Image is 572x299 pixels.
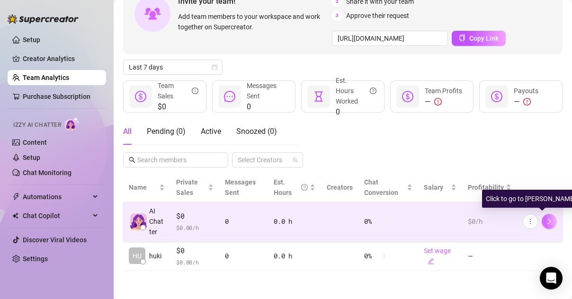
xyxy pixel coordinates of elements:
[178,11,328,32] span: Add team members to your workspace and work together on Supercreator.
[364,178,398,196] span: Chat Conversion
[292,157,298,163] span: team
[321,173,358,202] th: Creators
[514,96,538,107] div: —
[176,178,198,196] span: Private Sales
[313,91,324,102] span: hourglass
[462,241,517,271] td: —
[225,178,256,196] span: Messages Sent
[346,10,409,21] span: Approve their request
[129,60,217,74] span: Last 7 days
[23,236,87,244] a: Discover Viral Videos
[402,91,413,102] span: dollar-circle
[147,126,186,137] div: Pending ( 0 )
[176,211,214,222] span: $0
[225,216,262,227] div: 0
[135,91,146,102] span: dollar-circle
[176,223,214,232] span: $ 0.00 /h
[23,208,90,223] span: Chat Copilot
[176,257,214,267] span: $ 0.00 /h
[424,184,443,191] span: Salary
[129,157,135,163] span: search
[425,87,462,95] span: Team Profits
[364,216,379,227] span: 0 %
[332,10,342,21] span: 3
[514,87,538,95] span: Payouts
[23,74,69,81] a: Team Analytics
[540,267,563,290] div: Open Intercom Messenger
[23,255,48,263] a: Settings
[176,245,214,256] span: $0
[13,121,61,130] span: Izzy AI Chatter
[65,117,80,131] img: AI Chatter
[12,193,20,201] span: thunderbolt
[158,101,198,113] span: $0
[23,189,90,204] span: Automations
[459,35,465,41] span: copy
[133,251,142,261] span: HU
[452,31,506,46] button: Copy Link
[469,35,499,42] span: Copy Link
[123,173,170,202] th: Name
[201,127,221,136] span: Active
[527,218,534,225] span: more
[247,82,277,100] span: Messages Sent
[12,212,18,219] img: Chat Copilot
[523,98,531,106] span: exclamation-circle
[491,91,502,102] span: dollar-circle
[546,218,553,225] span: right
[137,155,215,165] input: Search members
[468,216,511,227] div: $0 /h
[149,251,161,261] span: huki
[23,36,40,44] a: Setup
[274,216,315,227] div: 0.0 h
[129,182,157,193] span: Name
[434,98,442,106] span: exclamation-circle
[23,169,71,176] a: Chat Monitoring
[336,106,376,118] span: 0
[225,251,262,261] div: 0
[158,80,198,101] div: Team Sales
[424,247,451,265] a: Set wageedit
[123,126,132,137] div: All
[23,139,47,146] a: Content
[23,154,40,161] a: Setup
[23,51,98,66] a: Creator Analytics
[364,251,379,261] span: 0 %
[274,251,315,261] div: 0.0 h
[212,64,217,70] span: calendar
[192,80,198,101] span: info-circle
[8,14,79,24] img: logo-BBDzfeDw.svg
[224,91,235,102] span: message
[247,101,287,113] span: 0
[274,177,308,198] div: Est. Hours
[236,127,277,136] span: Snoozed ( 0 )
[336,75,376,106] div: Est. Hours Worked
[370,75,376,106] span: question-circle
[130,213,147,230] img: izzy-ai-chatter-avatar-DDCN_rTZ.svg
[425,96,462,107] div: —
[301,177,308,198] span: question-circle
[428,258,434,264] span: edit
[149,206,165,237] span: AI Chatter
[23,93,90,100] a: Purchase Subscription
[468,184,504,191] span: Profitability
